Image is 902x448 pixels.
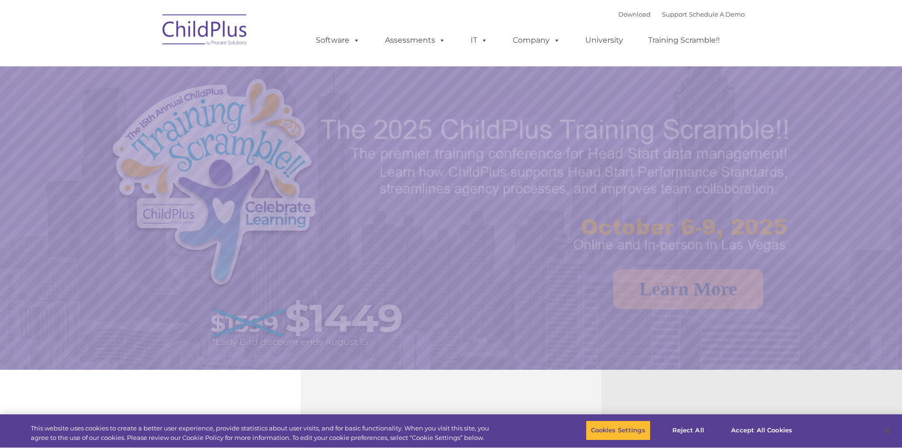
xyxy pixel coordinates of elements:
[586,421,651,440] button: Cookies Settings
[576,31,633,50] a: University
[503,31,570,50] a: Company
[375,31,455,50] a: Assessments
[618,10,651,18] a: Download
[461,31,497,50] a: IT
[726,421,797,440] button: Accept All Cookies
[158,8,252,55] img: ChildPlus by Procare Solutions
[689,10,745,18] a: Schedule A Demo
[659,421,718,440] button: Reject All
[639,31,729,50] a: Training Scramble!!
[613,269,763,309] a: Learn More
[31,424,496,442] div: This website uses cookies to create a better user experience, provide statistics about user visit...
[618,10,745,18] font: |
[306,31,369,50] a: Software
[662,10,687,18] a: Support
[876,420,897,441] button: Close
